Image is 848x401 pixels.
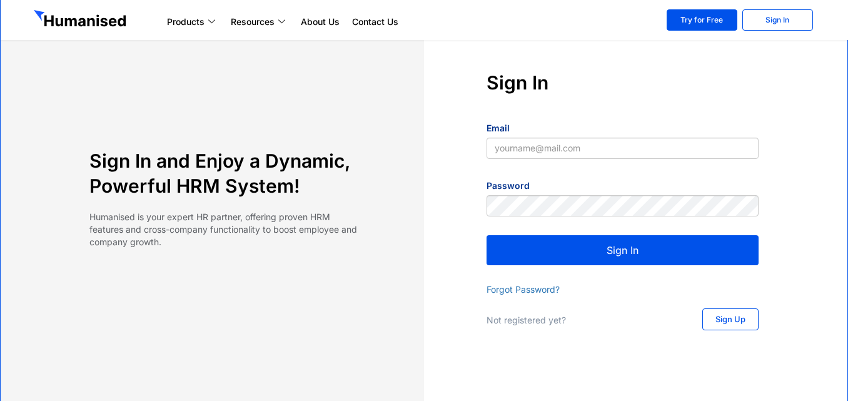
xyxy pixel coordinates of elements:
[89,211,361,248] p: Humanised is your expert HR partner, offering proven HRM features and cross-company functionality...
[346,14,405,29] a: Contact Us
[487,138,759,159] input: yourname@mail.com
[225,14,295,29] a: Resources
[161,14,225,29] a: Products
[742,9,813,31] a: Sign In
[34,10,129,30] img: GetHumanised Logo
[487,122,510,135] label: Email
[89,148,361,198] h4: Sign In and Enjoy a Dynamic, Powerful HRM System!
[487,284,560,295] a: Forgot Password?
[702,308,759,330] a: Sign Up
[487,180,530,192] label: Password
[487,70,759,95] h4: Sign In
[295,14,346,29] a: About Us
[487,314,677,327] p: Not registered yet?
[667,9,737,31] a: Try for Free
[487,235,759,265] button: Sign In
[715,315,745,323] span: Sign Up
